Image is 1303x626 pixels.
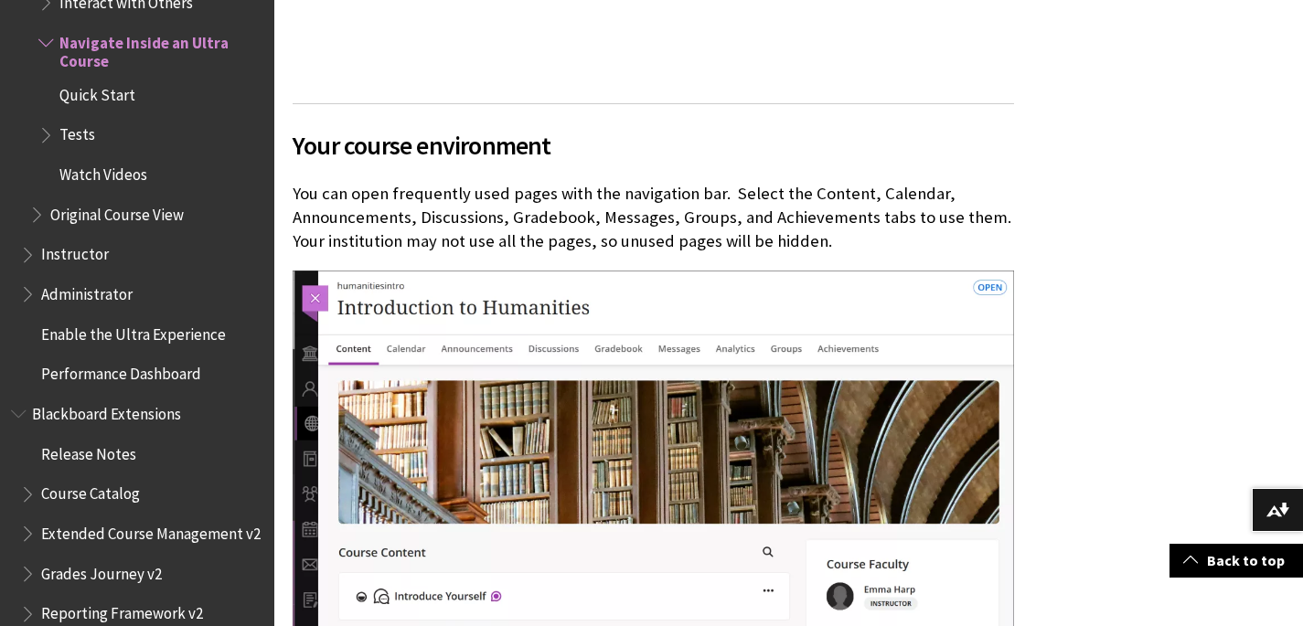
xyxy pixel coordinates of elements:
[32,398,181,423] span: Blackboard Extensions
[50,199,184,224] span: Original Course View
[59,159,147,184] span: Watch Videos
[41,239,109,264] span: Instructor
[59,120,95,144] span: Tests
[59,80,135,104] span: Quick Start
[293,182,1014,254] p: You can open frequently used pages with the navigation bar. Select the Content, Calendar, Announc...
[41,599,203,623] span: Reporting Framework v2
[41,279,133,303] span: Administrator
[41,558,162,583] span: Grades Journey v2
[41,439,136,463] span: Release Notes
[41,518,261,543] span: Extended Course Management v2
[41,319,226,344] span: Enable the Ultra Experience
[41,479,140,504] span: Course Catalog
[59,27,262,70] span: Navigate Inside an Ultra Course
[41,359,201,384] span: Performance Dashboard
[293,126,1014,164] span: Your course environment
[1169,544,1303,578] a: Back to top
